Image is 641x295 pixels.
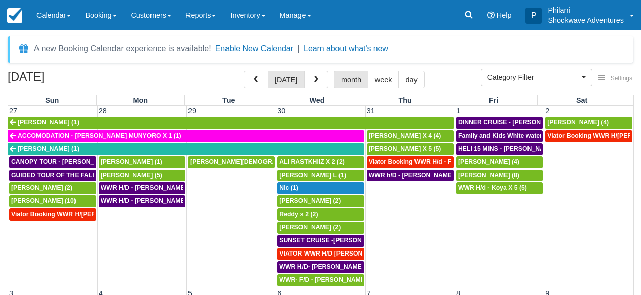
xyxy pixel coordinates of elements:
[277,235,364,247] a: SUNSET CRUISE -[PERSON_NAME] X2 (2)
[544,107,550,115] span: 2
[455,107,461,115] span: 1
[398,96,411,104] span: Thu
[277,261,364,273] a: WWR H/D- [PERSON_NAME] X2 (2)
[11,172,178,179] span: GUIDED TOUR OF THE FALLS - [PERSON_NAME] X 5 (5)
[99,170,185,182] a: [PERSON_NAME] (5)
[309,96,324,104] span: Wed
[456,117,543,129] a: DINNER CRUISE - [PERSON_NAME] X4 (4)
[334,71,368,88] button: month
[279,172,346,179] span: [PERSON_NAME] L (1)
[8,71,136,90] h2: [DATE]
[456,182,543,194] a: WWR H/d - Koya X 5 (5)
[548,5,624,15] p: Philani
[11,197,76,204] span: [PERSON_NAME] (10)
[279,197,341,204] span: [PERSON_NAME] (2)
[18,132,181,139] span: ACCOMODATION - [PERSON_NAME] MUNYORO X 1 (1)
[497,11,512,19] span: Help
[9,195,96,207] a: [PERSON_NAME] (10)
[18,119,79,126] span: [PERSON_NAME] (1)
[277,195,364,207] a: [PERSON_NAME] (2)
[8,143,364,155] a: [PERSON_NAME] (1)
[101,172,162,179] span: [PERSON_NAME] (5)
[277,248,364,260] a: VIATOR WWR H/D [PERSON_NAME] 4 (4)
[458,145,574,152] span: HELI 15 MINS - [PERSON_NAME] X4 (4)
[369,145,441,152] span: [PERSON_NAME] X 5 (5)
[279,250,400,257] span: VIATOR WWR H/D [PERSON_NAME] 4 (4)
[545,117,632,129] a: [PERSON_NAME] (4)
[489,96,498,104] span: Fri
[9,170,96,182] a: GUIDED TOUR OF THE FALLS - [PERSON_NAME] X 5 (5)
[279,276,385,283] span: WWR- F/D - [PERSON_NAME] X1 (1)
[277,156,364,168] a: ALI RASTKHIIZ X 2 (2)
[279,210,318,218] span: Reddy x 2 (2)
[367,143,454,155] a: [PERSON_NAME] X 5 (5)
[277,222,364,234] a: [PERSON_NAME] (2)
[279,224,341,231] span: [PERSON_NAME] (2)
[8,130,364,142] a: ACCOMODATION - [PERSON_NAME] MUNYORO X 1 (1)
[190,158,322,165] span: [PERSON_NAME][DEMOGRAPHIC_DATA] (6)
[279,237,404,244] span: SUNSET CRUISE -[PERSON_NAME] X2 (2)
[458,158,519,165] span: [PERSON_NAME] (4)
[268,71,305,88] button: [DATE]
[458,172,519,179] span: [PERSON_NAME] (8)
[547,119,609,126] span: [PERSON_NAME] (4)
[34,43,211,55] div: A new Booking Calendar experience is available!
[222,96,235,104] span: Tue
[481,69,592,86] button: Category Filter
[525,8,542,24] div: P
[592,71,638,86] button: Settings
[545,130,632,142] a: Viator Booking WWR H/[PERSON_NAME] 4 (4)
[277,274,364,286] a: WWR- F/D - [PERSON_NAME] X1 (1)
[368,71,399,88] button: week
[367,156,454,168] a: Viator Booking WWR H/d - Froger Julien X1 (1)
[9,208,96,221] a: Viator Booking WWR H/[PERSON_NAME] [PERSON_NAME][GEOGRAPHIC_DATA] (1)
[9,182,96,194] a: [PERSON_NAME] (2)
[215,44,293,54] button: Enable New Calendar
[187,107,197,115] span: 29
[367,170,454,182] a: WWR h/D - [PERSON_NAME] X2 (2)
[279,158,344,165] span: ALI RASTKHIIZ X 2 (2)
[548,15,624,25] p: Shockwave Adventures
[8,107,18,115] span: 27
[99,195,185,207] a: WWR H/D - [PERSON_NAME] X5 (5)
[18,145,79,152] span: [PERSON_NAME] (1)
[456,156,543,168] a: [PERSON_NAME] (4)
[276,107,286,115] span: 30
[98,107,108,115] span: 28
[101,158,162,165] span: [PERSON_NAME] (1)
[456,143,543,155] a: HELI 15 MINS - [PERSON_NAME] X4 (4)
[101,197,206,204] span: WWR H/D - [PERSON_NAME] X5 (5)
[11,210,262,218] span: Viator Booking WWR H/[PERSON_NAME] [PERSON_NAME][GEOGRAPHIC_DATA] (1)
[367,130,454,142] a: [PERSON_NAME] X 4 (4)
[101,184,206,191] span: WWR H/D - [PERSON_NAME] X1 (1)
[133,96,148,104] span: Mon
[277,208,364,221] a: Reddy x 2 (2)
[366,107,376,115] span: 31
[277,170,364,182] a: [PERSON_NAME] L (1)
[9,156,96,168] a: CANOPY TOUR - [PERSON_NAME] X5 (5)
[11,184,72,191] span: [PERSON_NAME] (2)
[304,44,388,53] a: Learn about what's new
[456,170,543,182] a: [PERSON_NAME] (8)
[369,172,473,179] span: WWR h/D - [PERSON_NAME] X2 (2)
[487,12,495,19] i: Help
[45,96,59,104] span: Sun
[576,96,587,104] span: Sat
[277,182,364,194] a: Nic (1)
[279,263,382,270] span: WWR H/D- [PERSON_NAME] X2 (2)
[99,156,185,168] a: [PERSON_NAME] (1)
[369,158,506,165] span: Viator Booking WWR H/d - Froger Julien X1 (1)
[487,72,579,82] span: Category Filter
[297,44,299,53] span: |
[458,184,527,191] span: WWR H/d - Koya X 5 (5)
[458,119,583,126] span: DINNER CRUISE - [PERSON_NAME] X4 (4)
[369,132,441,139] span: [PERSON_NAME] X 4 (4)
[99,182,185,194] a: WWR H/D - [PERSON_NAME] X1 (1)
[7,8,22,23] img: checkfront-main-nav-mini-logo.png
[11,158,133,165] span: CANOPY TOUR - [PERSON_NAME] X5 (5)
[398,71,424,88] button: day
[8,117,454,129] a: [PERSON_NAME] (1)
[279,184,298,191] span: Nic (1)
[611,75,632,82] span: Settings
[456,130,543,142] a: Family and Kids White water Rafting - [PERSON_NAME] X4 (4)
